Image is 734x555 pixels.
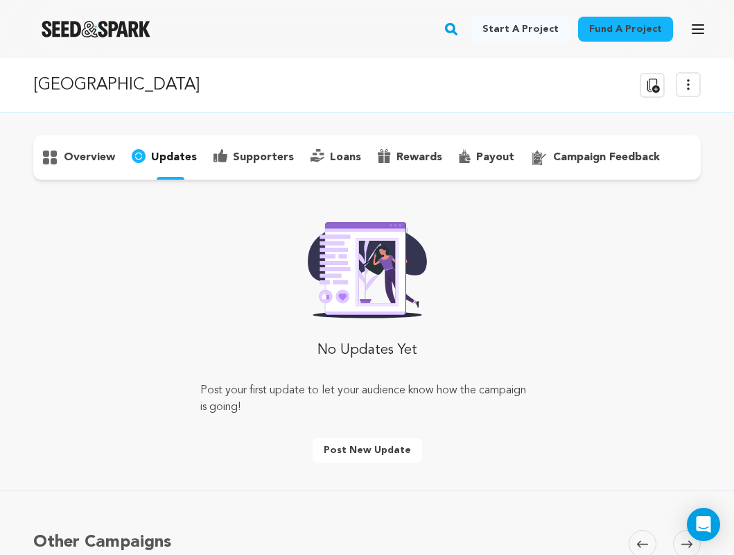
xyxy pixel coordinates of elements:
[476,149,514,166] p: payout
[471,17,570,42] a: Start a project
[687,508,720,541] div: Open Intercom Messenger
[317,341,417,360] p: No Updates Yet
[33,73,200,98] p: [GEOGRAPHIC_DATA]
[369,146,451,169] button: rewards
[42,21,150,37] img: Seed&Spark Logo Dark Mode
[302,146,369,169] button: loans
[313,438,422,463] button: Post new update
[205,146,302,169] button: supporters
[451,146,523,169] button: payout
[200,382,534,416] p: Post your first update to let your audience know how the campaign is going!
[64,149,115,166] p: overview
[42,21,150,37] a: Seed&Spark Homepage
[330,149,361,166] p: loans
[123,146,205,169] button: updates
[33,146,123,169] button: overview
[33,530,171,555] h5: Other Campaigns
[233,149,294,166] p: supporters
[151,149,197,166] p: updates
[553,149,660,166] p: campaign feedback
[297,213,438,318] img: Seed&Spark Rafiki Image
[578,17,673,42] a: Fund a project
[523,146,668,169] button: campaign feedback
[396,149,442,166] p: rewards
